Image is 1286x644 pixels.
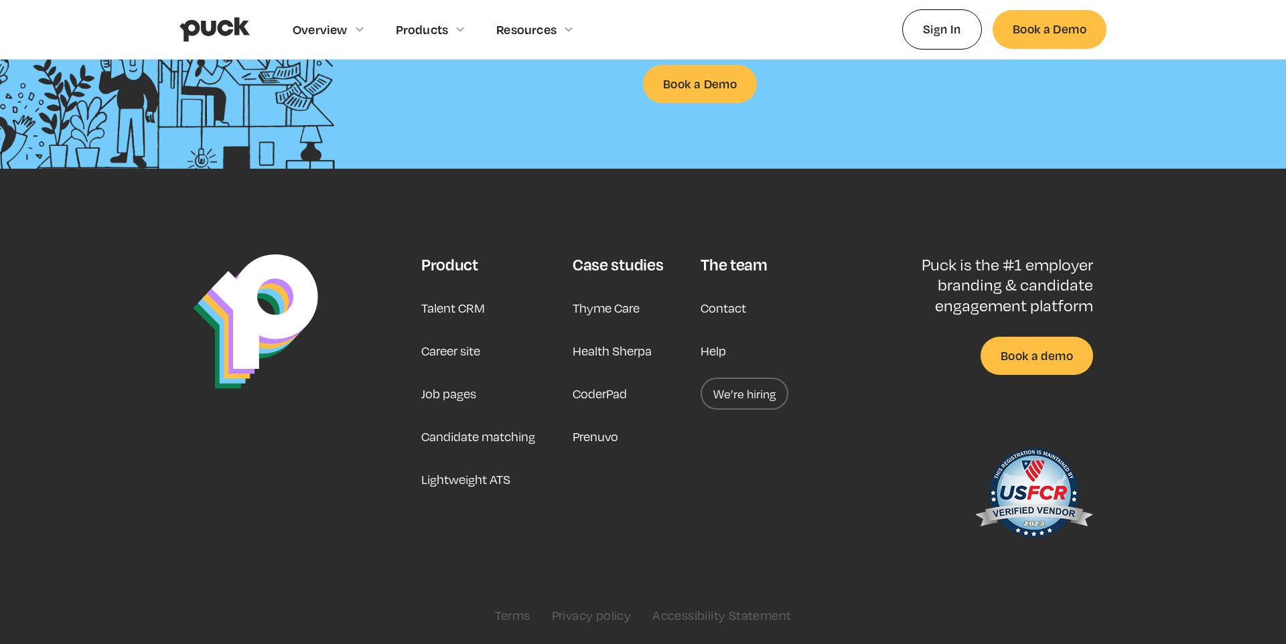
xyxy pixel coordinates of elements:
[573,292,640,324] a: Thyme Care
[573,420,618,453] a: Prenuvo
[421,292,485,324] a: Talent CRM
[573,254,663,274] div: Case studies
[878,254,1093,315] p: Puck is the #1 employer branding & candidate engagement platform
[573,335,652,367] a: Health Sherpa
[981,337,1093,375] a: Book a demo
[421,335,480,367] a: Career site
[421,254,478,274] div: Product
[701,292,746,324] a: Contact
[496,22,557,37] div: Resources
[993,10,1106,48] a: Book a Demo
[701,378,788,410] a: We’re hiring
[643,65,757,103] a: Book a Demo
[974,442,1093,549] img: US Federal Contractor Registration System for Award Management Verified Vendor Seal
[421,463,510,495] a: Lightweight ATS
[421,420,535,453] a: Candidate matching
[701,254,767,274] div: The team
[193,254,318,389] img: Puck Logo
[652,608,791,623] a: Accessibility Statement
[495,608,530,623] a: Terms
[573,378,627,410] a: CoderPad
[421,378,476,410] a: Job pages
[902,9,982,49] a: Sign In
[701,335,726,367] a: Help
[552,608,632,623] a: Privacy policy
[293,22,348,37] div: Overview
[396,22,449,37] div: Products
